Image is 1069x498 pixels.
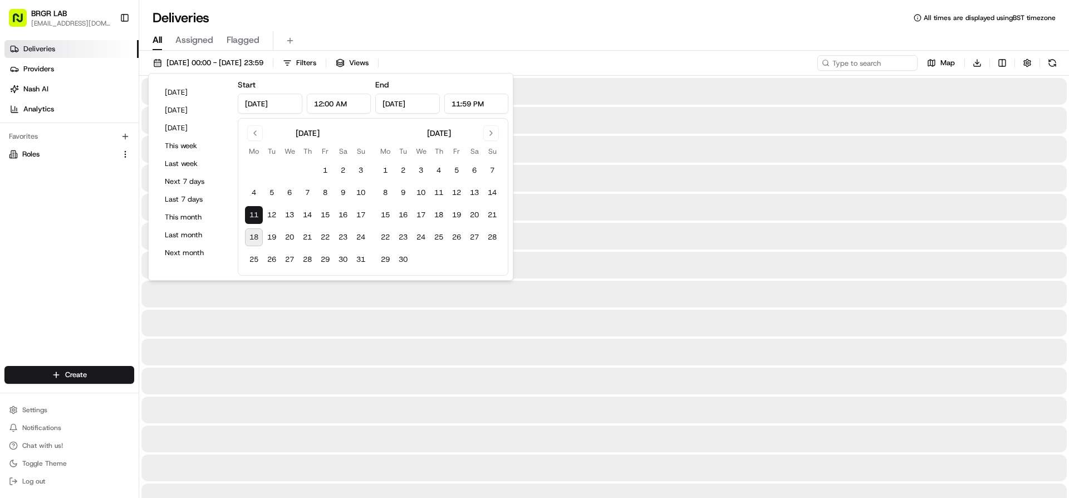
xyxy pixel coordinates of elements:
span: [EMAIL_ADDRESS][DOMAIN_NAME] [31,19,111,28]
button: 2 [334,162,352,179]
a: 💻API Documentation [90,157,183,177]
button: 8 [376,184,394,202]
button: 23 [334,228,352,246]
span: Knowledge Base [22,162,85,173]
span: [DATE] 00:00 - [DATE] 23:59 [166,58,263,68]
button: 20 [281,228,298,246]
button: 5 [448,162,465,179]
button: Toggle Theme [4,456,134,471]
span: Nash AI [23,84,48,94]
a: Analytics [4,100,139,118]
th: Wednesday [281,145,298,157]
input: Time [444,94,509,114]
button: Filters [278,55,321,71]
button: Start new chat [189,110,203,123]
button: Log out [4,473,134,489]
button: 17 [412,206,430,224]
h1: Deliveries [153,9,209,27]
span: Views [349,58,369,68]
th: Sunday [352,145,370,157]
span: Chat with us! [22,441,63,450]
button: 13 [465,184,483,202]
div: [DATE] [427,128,451,139]
button: Map [922,55,960,71]
button: This week [160,138,227,154]
span: All times are displayed using BST timezone [924,13,1056,22]
a: 📗Knowledge Base [7,157,90,177]
button: 15 [316,206,334,224]
button: 28 [483,228,501,246]
button: 8 [316,184,334,202]
span: Toggle Theme [22,459,67,468]
div: [DATE] [296,128,320,139]
th: Tuesday [263,145,281,157]
span: Assigned [175,33,213,47]
div: 📗 [11,163,20,172]
button: [DATE] [160,85,227,100]
button: 30 [334,251,352,268]
span: Pylon [111,189,135,197]
button: 2 [394,162,412,179]
button: [DATE] [160,120,227,136]
button: 18 [245,228,263,246]
button: 29 [376,251,394,268]
a: Providers [4,60,139,78]
span: Settings [22,406,47,414]
img: Nash [11,11,33,33]
button: 22 [316,228,334,246]
a: Nash AI [4,80,139,98]
a: Deliveries [4,40,139,58]
button: 3 [352,162,370,179]
button: Roles [4,145,134,163]
button: 9 [394,184,412,202]
a: Roles [9,149,116,159]
button: Go to previous month [247,125,263,141]
th: Sunday [483,145,501,157]
button: 22 [376,228,394,246]
button: Last week [160,156,227,172]
button: 16 [394,206,412,224]
button: 7 [483,162,501,179]
span: API Documentation [105,162,179,173]
button: 27 [281,251,298,268]
button: 30 [394,251,412,268]
span: Roles [22,149,40,159]
span: All [153,33,162,47]
button: Views [331,55,374,71]
button: BRGR LAB[EMAIL_ADDRESS][DOMAIN_NAME] [4,4,115,31]
button: 16 [334,206,352,224]
th: Saturday [334,145,352,157]
button: 6 [465,162,483,179]
th: Thursday [298,145,316,157]
button: 10 [352,184,370,202]
button: 1 [316,162,334,179]
button: Chat with us! [4,438,134,453]
input: Date [375,94,440,114]
label: End [375,80,389,90]
button: 17 [352,206,370,224]
button: 24 [352,228,370,246]
span: Deliveries [23,44,55,54]
p: Welcome 👋 [11,45,203,62]
button: 4 [245,184,263,202]
button: 13 [281,206,298,224]
button: 26 [263,251,281,268]
div: 💻 [94,163,103,172]
span: Map [940,58,955,68]
button: Refresh [1045,55,1060,71]
span: Providers [23,64,54,74]
button: 19 [263,228,281,246]
a: Powered byPylon [79,188,135,197]
button: 19 [448,206,465,224]
button: 24 [412,228,430,246]
th: Friday [316,145,334,157]
button: 25 [245,251,263,268]
button: Notifications [4,420,134,436]
button: 10 [412,184,430,202]
button: 6 [281,184,298,202]
button: [DATE] [160,102,227,118]
th: Saturday [465,145,483,157]
span: Create [65,370,87,380]
span: Notifications [22,423,61,432]
input: Type to search [817,55,918,71]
